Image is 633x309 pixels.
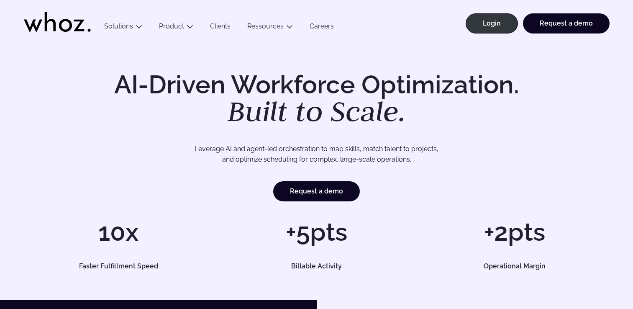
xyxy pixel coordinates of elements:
[420,219,609,245] h1: +2pts
[53,144,580,165] p: Leverage AI and agent-led orchestration to map skills, match talent to projects, and optimize sch...
[301,22,342,33] a: Careers
[222,219,411,245] h1: +5pts
[24,219,213,245] h1: 10x
[429,263,600,270] h5: Operational Margin
[273,181,360,201] a: Request a demo
[247,22,284,30] a: Ressources
[96,22,151,33] button: Solutions
[33,263,204,270] h5: Faster Fulfillment Speed
[202,22,239,33] a: Clients
[151,22,202,33] button: Product
[231,263,402,270] h5: Billable Activity
[159,22,184,30] a: Product
[239,22,301,33] button: Ressources
[228,93,406,129] em: Built to Scale.
[103,72,531,126] h1: AI-Driven Workforce Optimization.
[523,13,610,33] a: Request a demo
[466,13,518,33] a: Login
